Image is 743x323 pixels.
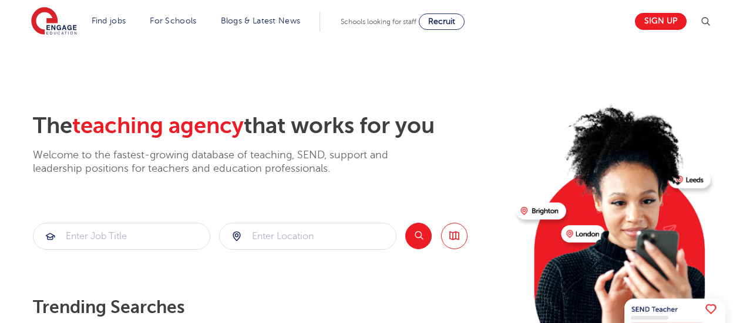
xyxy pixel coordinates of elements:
span: teaching agency [72,113,244,138]
p: Trending searches [33,297,507,318]
button: Search [405,223,432,249]
a: Sign up [635,13,687,30]
input: Submit [220,223,396,249]
div: Submit [219,223,396,250]
span: Recruit [428,17,455,26]
p: Welcome to the fastest-growing database of teaching, SEND, support and leadership positions for t... [33,148,421,176]
a: Blogs & Latest News [221,16,301,25]
div: Submit [33,223,210,250]
input: Submit [33,223,210,249]
a: Recruit [419,13,465,30]
span: Schools looking for staff [341,18,416,26]
a: For Schools [150,16,196,25]
img: Engage Education [31,7,77,36]
a: Find jobs [92,16,126,25]
h2: The that works for you [33,113,507,140]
